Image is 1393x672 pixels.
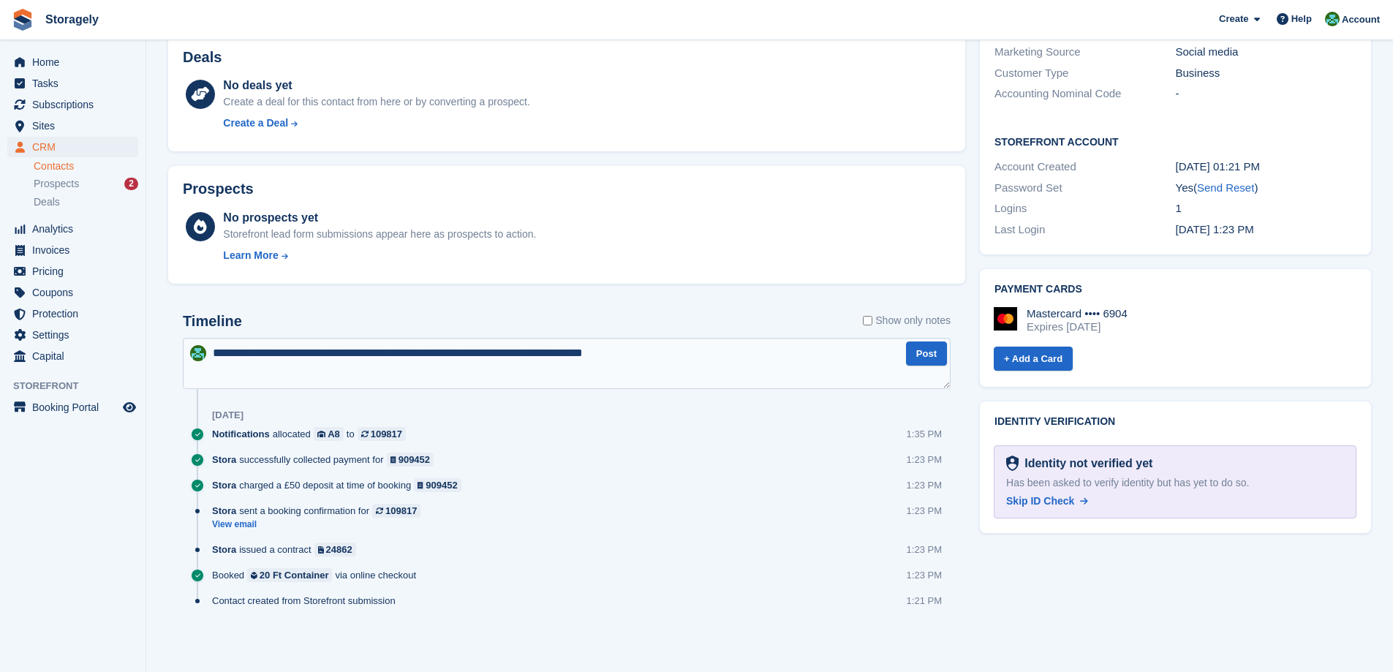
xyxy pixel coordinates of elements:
[907,427,942,441] div: 1:35 PM
[12,9,34,31] img: stora-icon-8386f47178a22dfd0bd8f6a31ec36ba5ce8667c1dd55bd0f319d3a0aa187defe.svg
[212,453,236,467] span: Stora
[32,346,120,366] span: Capital
[907,453,942,467] div: 1:23 PM
[212,543,236,556] span: Stora
[32,282,120,303] span: Coupons
[32,303,120,324] span: Protection
[13,379,146,393] span: Storefront
[7,261,138,282] a: menu
[1176,159,1356,175] div: [DATE] 01:21 PM
[994,284,1356,295] h2: Payment cards
[863,313,872,328] input: Show only notes
[7,346,138,366] a: menu
[1027,307,1128,320] div: Mastercard •••• 6904
[994,222,1175,238] div: Last Login
[32,137,120,157] span: CRM
[183,313,242,330] h2: Timeline
[1176,180,1356,197] div: Yes
[907,543,942,556] div: 1:23 PM
[183,49,222,66] h2: Deals
[385,504,417,518] div: 109817
[1006,494,1088,509] a: Skip ID Check
[994,134,1356,148] h2: Storefront Account
[863,313,951,328] label: Show only notes
[372,504,420,518] a: 109817
[1342,12,1380,27] span: Account
[994,44,1175,61] div: Marketing Source
[7,73,138,94] a: menu
[32,219,120,239] span: Analytics
[124,178,138,190] div: 2
[260,568,329,582] div: 20 Ft Container
[212,427,270,441] span: Notifications
[371,427,402,441] div: 109817
[907,594,942,608] div: 1:21 PM
[907,568,942,582] div: 1:23 PM
[212,518,428,531] a: View email
[34,177,79,191] span: Prospects
[1176,44,1356,61] div: Social media
[994,86,1175,102] div: Accounting Nominal Code
[32,52,120,72] span: Home
[426,478,457,492] div: 909452
[34,195,60,209] span: Deals
[223,116,288,131] div: Create a Deal
[212,478,236,492] span: Stora
[399,453,430,467] div: 909452
[1006,456,1019,472] img: Identity Verification Ready
[32,73,120,94] span: Tasks
[7,219,138,239] a: menu
[223,77,529,94] div: No deals yet
[7,116,138,136] a: menu
[212,409,244,421] div: [DATE]
[1176,223,1254,235] time: 2025-09-23 12:23:32 UTC
[907,504,942,518] div: 1:23 PM
[994,65,1175,82] div: Customer Type
[994,159,1175,175] div: Account Created
[212,594,403,608] div: Contact created from Storefront submission
[34,159,138,173] a: Contacts
[1176,65,1356,82] div: Business
[906,341,947,366] button: Post
[7,94,138,115] a: menu
[1325,12,1340,26] img: Notifications
[994,307,1017,331] img: Mastercard Logo
[121,399,138,416] a: Preview store
[34,195,138,210] a: Deals
[1006,495,1074,507] span: Skip ID Check
[1193,181,1258,194] span: ( )
[223,227,536,242] div: Storefront lead form submissions appear here as prospects to action.
[223,209,536,227] div: No prospects yet
[358,427,406,441] a: 109817
[32,261,120,282] span: Pricing
[212,543,363,556] div: issued a contract
[1027,320,1128,333] div: Expires [DATE]
[328,427,340,441] div: A8
[183,181,254,197] h2: Prospects
[7,240,138,260] a: menu
[7,303,138,324] a: menu
[414,478,461,492] a: 909452
[994,180,1175,197] div: Password Set
[212,453,441,467] div: successfully collected payment for
[212,427,413,441] div: allocated to
[1291,12,1312,26] span: Help
[223,248,278,263] div: Learn More
[223,116,529,131] a: Create a Deal
[223,248,536,263] a: Learn More
[34,176,138,192] a: Prospects 2
[32,116,120,136] span: Sites
[212,568,423,582] div: Booked via online checkout
[1176,86,1356,102] div: -
[326,543,352,556] div: 24862
[223,94,529,110] div: Create a deal for this contact from here or by converting a prospect.
[39,7,105,31] a: Storagely
[1197,181,1254,194] a: Send Reset
[1006,475,1344,491] div: Has been asked to verify identity but has yet to do so.
[32,94,120,115] span: Subscriptions
[1219,12,1248,26] span: Create
[314,543,356,556] a: 24862
[907,478,942,492] div: 1:23 PM
[994,200,1175,217] div: Logins
[190,345,206,361] img: Notifications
